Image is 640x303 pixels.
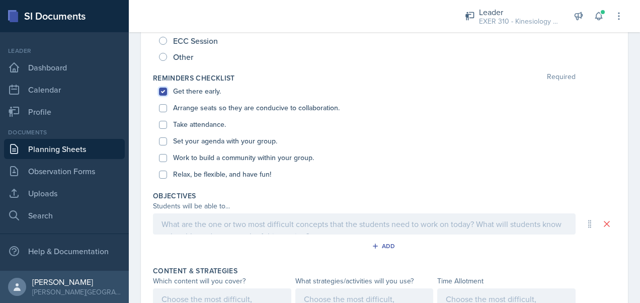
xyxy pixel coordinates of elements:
[4,241,125,261] div: Help & Documentation
[368,239,401,254] button: Add
[374,242,395,250] div: Add
[4,139,125,159] a: Planning Sheets
[153,73,235,83] label: Reminders Checklist
[173,169,271,180] label: Relax, be flexible, and have fun!
[4,183,125,203] a: Uploads
[173,119,226,130] label: Take attendance.
[479,6,559,18] div: Leader
[173,136,277,146] label: Set your agenda with your group.
[173,86,221,97] label: Get there early.
[4,57,125,78] a: Dashboard
[4,46,125,55] div: Leader
[173,103,340,113] label: Arrange seats so they are conducive to collaboration.
[437,276,576,286] div: Time Allotment
[173,52,193,62] span: Other
[4,205,125,225] a: Search
[295,276,434,286] div: What strategies/activities will you use?
[4,161,125,181] a: Observation Forms
[173,36,218,46] span: ECC Session
[173,153,314,163] label: Work to build a community within your group.
[4,128,125,137] div: Documents
[153,201,576,211] div: Students will be able to...
[153,191,196,201] label: Objectives
[479,16,559,27] div: EXER 310 - Kinesiology / Fall 2025
[32,287,121,297] div: [PERSON_NAME][GEOGRAPHIC_DATA]
[32,277,121,287] div: [PERSON_NAME]
[153,266,237,276] label: Content & Strategies
[4,102,125,122] a: Profile
[4,80,125,100] a: Calendar
[547,73,576,83] span: Required
[153,276,291,286] div: Which content will you cover?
